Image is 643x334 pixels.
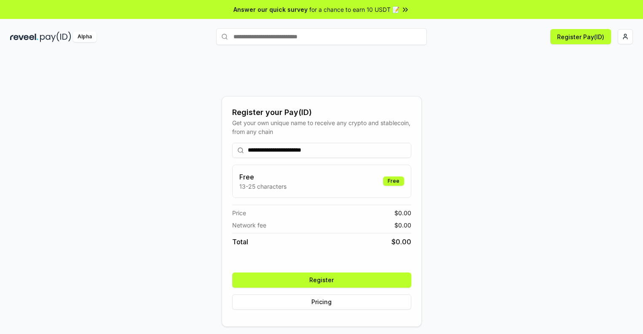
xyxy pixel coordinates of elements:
[232,208,246,217] span: Price
[232,118,411,136] div: Get your own unique name to receive any crypto and stablecoin, from any chain
[550,29,611,44] button: Register Pay(ID)
[232,294,411,310] button: Pricing
[10,32,38,42] img: reveel_dark
[232,107,411,118] div: Register your Pay(ID)
[394,208,411,217] span: $ 0.00
[232,237,248,247] span: Total
[73,32,96,42] div: Alpha
[40,32,71,42] img: pay_id
[239,172,287,182] h3: Free
[239,182,287,191] p: 13-25 characters
[309,5,399,14] span: for a chance to earn 10 USDT 📝
[232,273,411,288] button: Register
[233,5,308,14] span: Answer our quick survey
[383,176,404,186] div: Free
[391,237,411,247] span: $ 0.00
[394,221,411,230] span: $ 0.00
[232,221,266,230] span: Network fee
